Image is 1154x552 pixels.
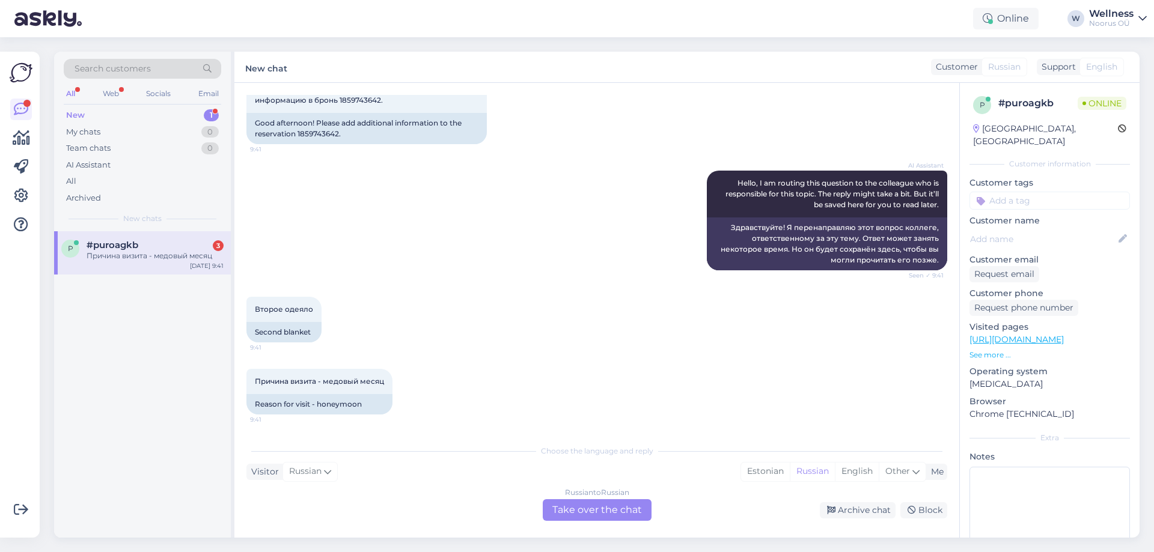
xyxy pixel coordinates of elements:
[931,61,978,73] div: Customer
[87,240,138,250] span: #puroagkb
[250,343,295,352] span: 9:41
[1086,61,1117,73] span: English
[707,217,947,270] div: Здравствуйте! Я перенаправляю этот вопрос коллеге, ответственному за эту тему. Ответ может занять...
[246,113,487,144] div: Good afternoon! Please add additional information to the reservation 1859743642.
[899,161,944,170] span: AI Assistant
[973,8,1039,29] div: Online
[926,466,944,478] div: Me
[980,100,985,109] span: p
[144,86,173,102] div: Socials
[969,159,1130,169] div: Customer information
[66,175,76,187] div: All
[969,300,1078,316] div: Request phone number
[543,499,652,521] div: Take over the chat
[255,305,313,314] span: Второе одеяло
[75,62,151,75] span: Search customers
[899,271,944,280] span: Seen ✓ 9:41
[1037,61,1076,73] div: Support
[969,395,1130,408] p: Browser
[1089,19,1134,28] div: Noorus OÜ
[255,377,384,386] span: Причина визита - медовый месяц
[190,261,224,270] div: [DATE] 9:41
[245,59,287,75] label: New chat
[201,142,219,154] div: 0
[66,159,111,171] div: AI Assistant
[790,463,835,481] div: Russian
[10,61,32,84] img: Askly Logo
[250,415,295,424] span: 9:41
[969,450,1130,463] p: Notes
[969,214,1130,227] p: Customer name
[66,142,111,154] div: Team chats
[998,96,1078,111] div: # puroagkb
[988,61,1021,73] span: Russian
[196,86,221,102] div: Email
[246,322,322,342] div: Second blanket
[1089,9,1134,19] div: Wellness
[250,145,295,154] span: 9:41
[969,253,1130,266] p: Customer email
[820,502,896,518] div: Archive chat
[66,126,100,138] div: My chats
[973,123,1118,148] div: [GEOGRAPHIC_DATA], [GEOGRAPHIC_DATA]
[1078,97,1126,110] span: Online
[246,394,392,414] div: Reason for visit - honeymoon
[1089,9,1147,28] a: WellnessNoorus OÜ
[835,463,879,481] div: English
[900,502,947,518] div: Block
[969,408,1130,420] p: Chrome [TECHNICAL_ID]
[969,365,1130,378] p: Operating system
[66,109,85,121] div: New
[741,463,790,481] div: Estonian
[100,86,121,102] div: Web
[969,287,1130,300] p: Customer phone
[885,466,910,476] span: Other
[969,334,1064,345] a: [URL][DOMAIN_NAME]
[289,465,322,478] span: Russian
[725,178,941,209] span: Hello, I am routing this question to the colleague who is responsible for this topic. The reply m...
[969,432,1130,443] div: Extra
[970,232,1116,246] input: Add name
[969,266,1039,282] div: Request email
[213,240,224,251] div: 3
[969,378,1130,390] p: [MEDICAL_DATA]
[204,109,219,121] div: 1
[1067,10,1084,27] div: W
[87,250,224,261] div: Причина визита - медовый месяц
[246,446,947,456] div: Choose the language and reply
[565,487,629,498] div: Russian to Russian
[969,177,1130,189] p: Customer tags
[246,466,279,478] div: Visitor
[68,244,73,253] span: p
[201,126,219,138] div: 0
[969,321,1130,333] p: Visited pages
[66,192,101,204] div: Archived
[123,213,162,224] span: New chats
[969,192,1130,210] input: Add a tag
[64,86,78,102] div: All
[969,350,1130,360] p: See more ...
